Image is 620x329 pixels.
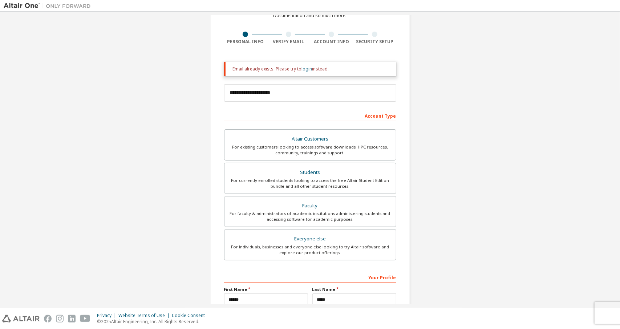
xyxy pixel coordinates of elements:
[267,39,310,45] div: Verify Email
[302,66,312,72] a: login
[229,178,392,189] div: For currently enrolled students looking to access the free Altair Student Edition bundle and all ...
[2,315,40,322] img: altair_logo.svg
[68,315,76,322] img: linkedin.svg
[118,313,172,318] div: Website Terms of Use
[97,318,209,325] p: © 2025 Altair Engineering, Inc. All Rights Reserved.
[224,271,396,283] div: Your Profile
[310,39,353,45] div: Account Info
[312,287,396,292] label: Last Name
[233,66,390,72] div: Email already exists. Please try to instead.
[224,39,267,45] div: Personal Info
[224,287,308,292] label: First Name
[229,201,392,211] div: Faculty
[172,313,209,318] div: Cookie Consent
[353,39,396,45] div: Security Setup
[229,144,392,156] div: For existing customers looking to access software downloads, HPC resources, community, trainings ...
[229,244,392,256] div: For individuals, businesses and everyone else looking to try Altair software and explore our prod...
[229,234,392,244] div: Everyone else
[229,167,392,178] div: Students
[44,315,52,322] img: facebook.svg
[97,313,118,318] div: Privacy
[4,2,94,9] img: Altair One
[80,315,90,322] img: youtube.svg
[229,134,392,144] div: Altair Customers
[229,211,392,222] div: For faculty & administrators of academic institutions administering students and accessing softwa...
[224,110,396,121] div: Account Type
[56,315,64,322] img: instagram.svg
